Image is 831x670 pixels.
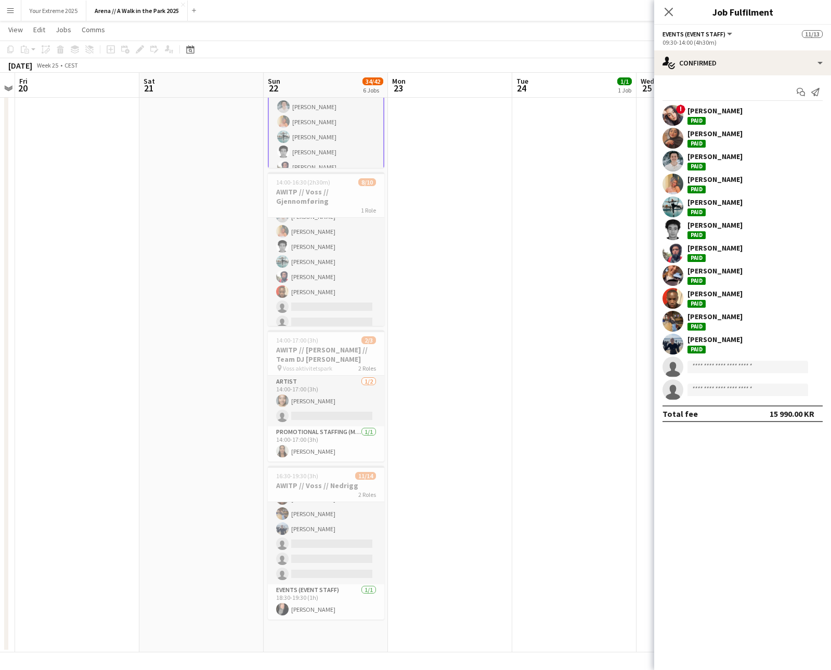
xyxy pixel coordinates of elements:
div: [PERSON_NAME] [687,129,743,138]
span: 22 [266,82,280,94]
div: [PERSON_NAME] [687,220,743,230]
app-job-card: 16:30-19:30 (3h)11/14AWITP // Voss // Nedrigg2 Roles[PERSON_NAME][PERSON_NAME][PERSON_NAME][PERSO... [268,466,384,620]
span: Sat [144,76,155,86]
h3: AWITP // Voss // Nedrigg [268,481,384,490]
div: [PERSON_NAME] [687,106,743,115]
h3: Job Fulfilment [654,5,831,19]
span: Comms [82,25,105,34]
a: Jobs [51,23,75,36]
div: 09:30-14:00 (4h30m) [663,38,823,46]
span: Events (Event Staff) [663,30,725,38]
div: [PERSON_NAME] [687,198,743,207]
app-job-card: 14:00-16:30 (2h30m)8/10AWITP // Voss // Gjennomføring1 Role14:00-16:30 (2h30m)![PERSON_NAME][PERS... [268,172,384,326]
div: Confirmed [654,50,831,75]
h3: AWITP // Voss // Gjennomføring [268,187,384,206]
a: View [4,23,27,36]
span: Edit [33,25,45,34]
span: 24 [515,82,528,94]
span: ! [676,104,685,114]
span: 20 [18,82,28,94]
div: [PERSON_NAME] [687,312,743,321]
div: Paid [687,231,706,239]
span: 2 Roles [358,491,376,498]
button: Events (Event Staff) [663,30,734,38]
div: Paid [687,346,706,353]
span: 14:00-17:00 (3h) [276,336,318,344]
div: Paid [687,208,706,216]
div: 6 Jobs [363,86,383,94]
div: Paid [687,117,706,125]
div: [PERSON_NAME] [687,243,743,253]
div: Paid [687,186,706,193]
a: Comms [77,23,109,36]
div: Paid [687,140,706,148]
div: Paid [687,300,706,308]
span: Fri [19,76,28,86]
span: 11/13 [802,30,823,38]
div: [PERSON_NAME] [687,266,743,275]
span: Week 25 [34,61,60,69]
app-card-role: Events (Event Staff)3I4A11/1309:30-14:00 (4h30m)![PERSON_NAME][PERSON_NAME][PERSON_NAME][PERSON_N... [268,50,384,269]
span: Sun [268,76,280,86]
span: Voss aktivitetspark [283,364,332,372]
div: CEST [64,61,78,69]
div: Paid [687,277,706,285]
div: [PERSON_NAME] [687,152,743,161]
div: Paid [687,163,706,170]
div: [PERSON_NAME] [687,289,743,298]
span: 8/10 [358,178,376,186]
app-card-role: Artist1/214:00-17:00 (3h)[PERSON_NAME] [268,376,384,426]
span: 34/42 [362,77,383,85]
app-card-role: 14:00-16:30 (2h30m)![PERSON_NAME][PERSON_NAME][PERSON_NAME][PERSON_NAME][PERSON_NAME][PERSON_NAME... [268,161,384,332]
app-job-card: 14:00-17:00 (3h)2/3AWITP // [PERSON_NAME] // Team DJ [PERSON_NAME] Voss aktivitetspark2 RolesArti... [268,330,384,462]
span: View [8,25,23,34]
span: Tue [516,76,528,86]
app-card-role: Events (Event Staff)1/118:30-19:30 (1h)[PERSON_NAME] [268,584,384,620]
div: Paid [687,323,706,331]
button: Your Extreme 2025 [21,1,86,21]
div: [PERSON_NAME] [687,335,743,344]
div: [DATE] [8,60,32,71]
span: 25 [639,82,654,94]
div: [PERSON_NAME] [687,175,743,184]
span: Mon [392,76,406,86]
span: 14:00-16:30 (2h30m) [276,178,330,186]
div: Total fee [663,409,698,419]
span: 23 [391,82,406,94]
h3: AWITP // [PERSON_NAME] // Team DJ [PERSON_NAME] [268,345,384,364]
div: 15 990.00 KR [770,409,814,419]
span: Jobs [56,25,71,34]
span: 1 Role [361,206,376,214]
span: 2 Roles [358,364,376,372]
span: 11/14 [355,472,376,480]
app-card-role: Promotional Staffing (Mascot)1/114:00-17:00 (3h)[PERSON_NAME] [268,426,384,462]
span: Wed [641,76,654,86]
span: 21 [142,82,155,94]
a: Edit [29,23,49,36]
span: 1/1 [617,77,632,85]
span: 16:30-19:30 (3h) [276,472,318,480]
button: Arena // A Walk in the Park 2025 [86,1,188,21]
span: 2/3 [361,336,376,344]
div: Paid [687,254,706,262]
div: 1 Job [618,86,631,94]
